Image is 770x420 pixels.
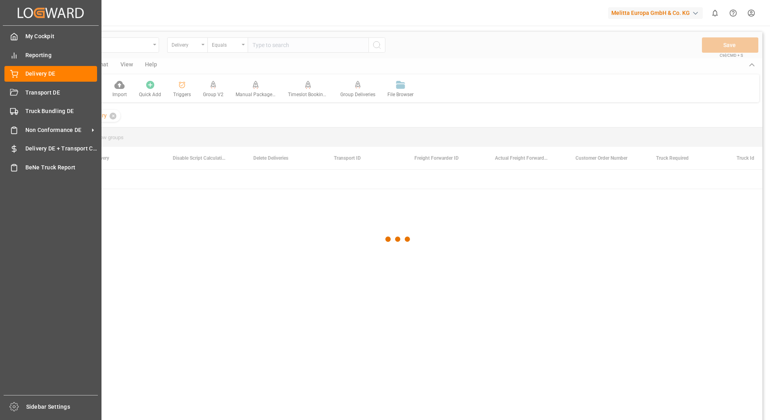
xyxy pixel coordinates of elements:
[706,4,724,22] button: show 0 new notifications
[4,66,97,82] a: Delivery DE
[25,89,97,97] span: Transport DE
[25,51,97,60] span: Reporting
[724,4,742,22] button: Help Center
[25,70,97,78] span: Delivery DE
[608,5,706,21] button: Melitta Europa GmbH & Co. KG
[608,7,703,19] div: Melitta Europa GmbH & Co. KG
[4,159,97,175] a: BeNe Truck Report
[4,103,97,119] a: Truck Bundling DE
[25,126,89,134] span: Non Conformance DE
[4,29,97,44] a: My Cockpit
[25,32,97,41] span: My Cockpit
[25,107,97,115] span: Truck Bundling DE
[4,84,97,100] a: Transport DE
[25,144,97,153] span: Delivery DE + Transport Cost
[4,141,97,156] a: Delivery DE + Transport Cost
[4,47,97,63] a: Reporting
[26,403,98,411] span: Sidebar Settings
[25,163,97,172] span: BeNe Truck Report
